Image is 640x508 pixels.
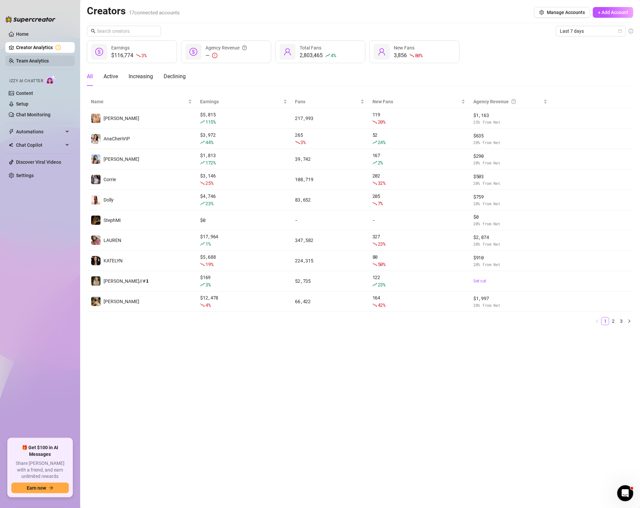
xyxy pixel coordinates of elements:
[205,241,210,247] span: 1 %
[104,278,149,284] span: [PERSON_NAME]//#𝟭
[87,95,196,108] th: Name
[91,175,101,184] img: Corrie
[205,119,216,125] span: 115 %
[200,140,205,145] span: rise
[104,136,130,141] span: AnaCheriVIP
[378,139,385,145] span: 24 %
[511,98,516,105] span: question-circle
[200,98,282,105] span: Earnings
[27,485,46,491] span: Earn now
[9,78,43,84] span: Izzy AI Chatter
[200,201,205,206] span: rise
[295,257,364,264] div: 224,315
[104,177,116,182] span: Corrie
[205,159,216,166] span: 172 %
[295,98,359,105] span: Fans
[372,233,465,248] div: 327
[473,201,547,207] span: 20 % from Net
[595,319,599,323] span: left
[91,236,101,245] img: ️‍LAUREN
[111,51,146,59] div: $116,774
[242,44,247,51] span: question-circle
[473,221,547,227] span: 20 % from Net
[378,241,385,247] span: 23 %
[97,27,152,35] input: Search creators
[205,139,213,145] span: 44 %
[16,159,61,165] a: Discover Viral Videos
[200,303,205,307] span: fall
[300,45,321,50] span: Total Fans
[9,129,14,134] span: thunderbolt
[196,95,291,108] th: Earnings
[295,131,364,146] div: 265
[91,29,96,33] span: search
[295,298,364,305] div: 66,422
[534,7,590,18] button: Manage Accounts
[372,242,377,246] span: fall
[372,217,465,224] div: -
[200,274,287,288] div: $ 169
[593,7,633,18] button: + Add Account
[473,112,547,119] span: $ 1,163
[46,75,56,85] img: AI Chatter
[11,460,69,480] span: Share [PERSON_NAME] with a friend, and earn unlimited rewards
[16,42,69,53] a: Creator Analytics exclamation-circle
[473,132,547,139] span: $ 635
[91,154,101,164] img: Sibyl
[394,51,423,59] div: 3,856
[372,262,377,267] span: fall
[473,213,547,221] span: $ 0
[111,45,130,50] span: Earnings
[104,218,121,223] span: StephMi
[200,152,287,166] div: $ 1,813
[16,140,63,150] span: Chat Copilot
[104,116,139,121] span: [PERSON_NAME]
[200,111,287,126] div: $ 5,815
[104,258,123,263] span: KATELYN
[200,120,205,124] span: rise
[295,196,364,204] div: 83,652
[372,193,465,207] div: 205
[91,114,101,123] img: Anthia
[205,44,247,51] div: Agency Revenue
[629,29,633,33] span: info-circle
[200,253,287,268] div: $ 5,688
[87,73,93,81] div: All
[16,126,63,137] span: Automations
[205,261,213,267] span: 19 %
[212,53,217,58] span: exclamation-circle
[295,155,364,163] div: 39,742
[473,234,547,241] span: $ 2,874
[473,261,547,268] span: 20 % from Net
[539,10,544,15] span: setting
[200,282,205,287] span: rise
[295,140,300,145] span: fall
[415,52,423,58] span: 80 %
[547,10,585,15] span: Manage Accounts
[410,53,414,58] span: fall
[609,317,617,325] li: 2
[625,317,633,325] button: right
[378,200,383,207] span: 7 %
[378,119,385,125] span: 20 %
[618,29,622,33] span: calendar
[200,131,287,146] div: $ 3,972
[91,98,187,105] span: Name
[205,51,247,59] div: —
[560,26,622,36] span: Last 7 days
[136,53,141,58] span: fall
[394,45,415,50] span: New Fans
[372,160,377,165] span: rise
[200,262,205,267] span: fall
[301,139,306,145] span: 3 %
[372,111,465,126] div: 119
[610,317,617,325] a: 2
[473,295,547,302] span: $ 1,997
[104,73,118,81] div: Active
[372,303,377,307] span: fall
[473,98,542,105] div: Agency Revenue
[295,277,364,285] div: 52,735
[331,52,336,58] span: 4 %
[284,48,292,56] span: user
[200,193,287,207] div: $ 4,746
